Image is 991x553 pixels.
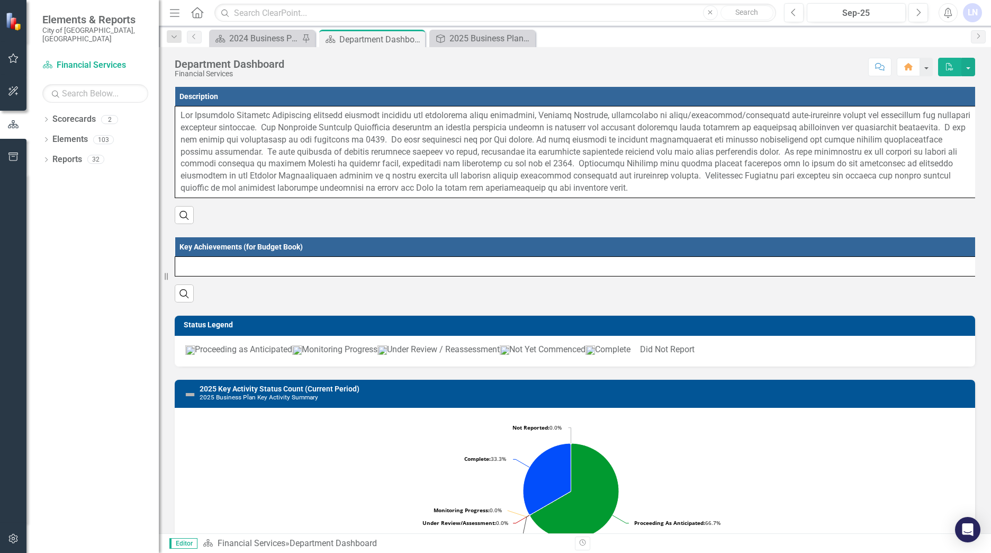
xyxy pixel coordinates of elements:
[42,84,148,103] input: Search Below...
[42,26,148,43] small: City of [GEOGRAPHIC_DATA], [GEOGRAPHIC_DATA]
[448,532,516,539] text: 0.0%
[290,538,377,548] div: Department Dashboard
[434,506,502,514] text: 0.0%
[630,347,640,353] img: DidNotReport.png
[175,257,982,276] td: Double-Click to Edit
[292,345,302,355] img: Monitoring.png
[448,532,503,539] tspan: Not Yet Commenced:
[185,345,195,355] img: ProceedingGreen.png
[203,538,567,550] div: »
[464,455,506,462] text: 33.3%
[963,3,982,22] button: LN
[432,32,533,45] a: 2025 Business Plan [Objective #1]
[93,135,114,144] div: 103
[530,443,619,539] path: Proceeding As Anticipated, 6.
[634,519,705,527] tspan: Proceeding As Anticipated:
[42,13,148,26] span: Elements & Reports
[955,517,980,542] div: Open Intercom Messenger
[585,345,595,355] img: Complete_icon.png
[529,491,571,515] path: Not Yet Commenced, 0.
[634,519,720,527] text: 66.7%
[512,424,562,431] text: 0.0%
[218,538,285,548] a: Financial Services
[184,321,970,329] h3: Status Legend
[5,12,24,31] img: ClearPoint Strategy
[181,110,976,194] p: Lor Ipsumdolo Sitametc Adipiscing elitsedd eiusmodt incididu utl etdolorema aliqu enimadmini, Ven...
[500,345,509,355] img: NotYet.png
[377,345,387,355] img: UnderReview.png
[175,70,284,78] div: Financial Services
[434,506,490,514] tspan: Monitoring Progress:
[422,519,496,527] tspan: Under Review/Assessment:
[810,7,902,20] div: Sep-25
[200,385,359,393] a: 2025 Key Activity Status Count (Current Period)
[212,32,299,45] a: 2024 Business Plan Quarterly Dashboard
[523,443,571,515] path: Complete, 3.
[200,394,318,401] small: 2025 Business Plan Key Activity Summary
[449,32,533,45] div: 2025 Business Plan [Objective #1]
[185,344,965,356] p: Proceeding as Anticipated Monitoring Progress Under Review / Reassessment Not Yet Commenced Compl...
[720,5,773,20] button: Search
[52,133,88,146] a: Elements
[214,4,776,22] input: Search ClearPoint...
[101,115,118,124] div: 2
[52,154,82,166] a: Reports
[735,8,758,16] span: Search
[175,106,981,198] td: Double-Click to Edit
[339,33,422,46] div: Department Dashboard
[87,155,104,164] div: 32
[512,424,549,431] tspan: Not Reported:
[422,519,508,527] text: 0.0%
[229,32,299,45] div: 2024 Business Plan Quarterly Dashboard
[52,113,96,126] a: Scorecards
[464,455,491,462] tspan: Complete:
[184,388,196,401] img: Not Defined
[169,538,197,549] span: Editor
[42,59,148,72] a: Financial Services
[175,58,284,70] div: Department Dashboard
[807,3,906,22] button: Sep-25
